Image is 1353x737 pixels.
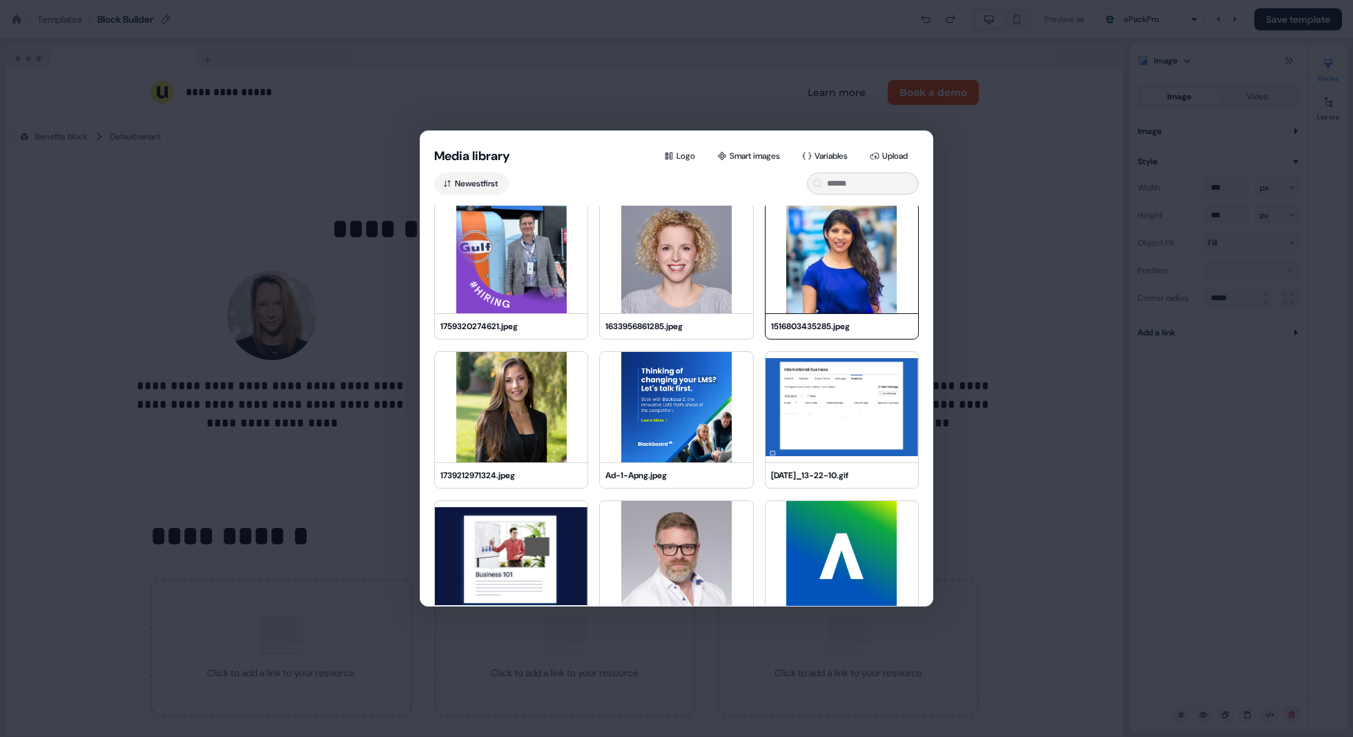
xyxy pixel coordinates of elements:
button: Upload [862,145,919,167]
button: Newestfirst [434,173,509,195]
button: Smart images [709,145,791,167]
button: Variables [794,145,859,167]
button: Logo [656,145,706,167]
button: Media library [434,148,510,164]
